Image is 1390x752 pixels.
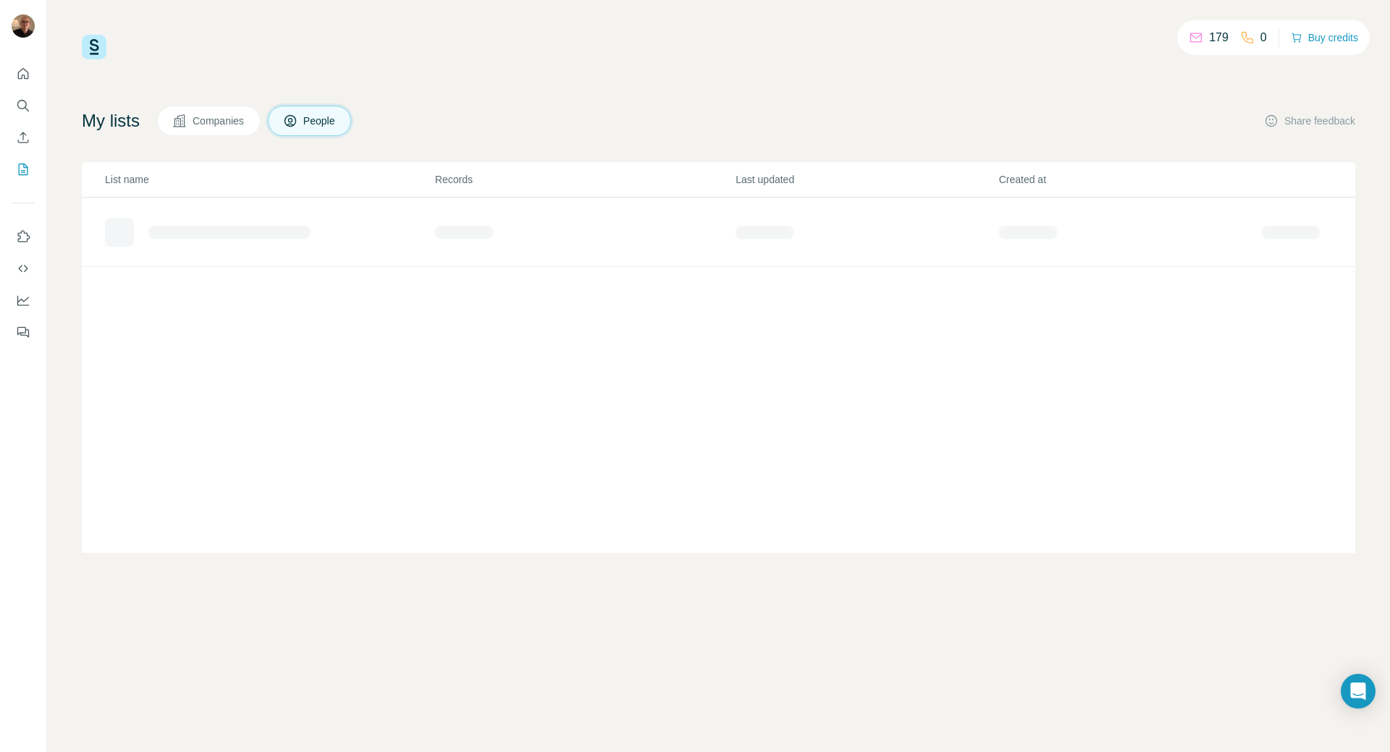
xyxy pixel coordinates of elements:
[193,114,245,128] span: Companies
[12,319,35,345] button: Feedback
[12,61,35,87] button: Quick start
[1209,29,1229,46] p: 179
[82,109,140,132] h4: My lists
[12,224,35,250] button: Use Surfe on LinkedIn
[12,287,35,313] button: Dashboard
[736,172,997,187] p: Last updated
[999,172,1260,187] p: Created at
[12,156,35,182] button: My lists
[1341,674,1376,709] div: Open Intercom Messenger
[12,255,35,282] button: Use Surfe API
[1264,114,1355,128] button: Share feedback
[105,172,434,187] p: List name
[303,114,337,128] span: People
[435,172,734,187] p: Records
[1260,29,1267,46] p: 0
[82,35,106,59] img: Surfe Logo
[12,124,35,151] button: Enrich CSV
[1291,28,1358,48] button: Buy credits
[12,14,35,38] img: Avatar
[12,93,35,119] button: Search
